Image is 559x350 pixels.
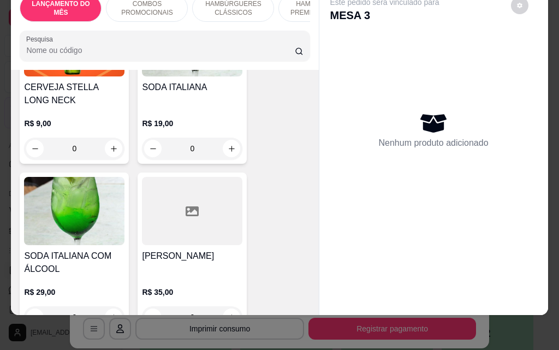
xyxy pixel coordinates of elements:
h4: CERVEJA STELLA LONG NECK [24,81,124,107]
h4: [PERSON_NAME] [142,250,242,263]
label: Pesquisa [26,34,57,44]
p: R$ 19,00 [142,118,242,129]
p: Nenhum produto adicionado [379,137,489,150]
input: Pesquisa [26,45,295,56]
p: R$ 29,00 [24,287,124,298]
img: product-image [24,177,124,245]
button: decrease-product-quantity [26,140,44,157]
p: R$ 9,00 [24,118,124,129]
button: decrease-product-quantity [144,309,162,326]
p: R$ 35,00 [142,287,242,298]
button: increase-product-quantity [105,140,122,157]
h4: SODA ITALIANA [142,81,242,94]
button: increase-product-quantity [223,309,240,326]
h4: SODA ITALIANA COM ÁLCOOL [24,250,124,276]
p: MESA 3 [330,8,439,23]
